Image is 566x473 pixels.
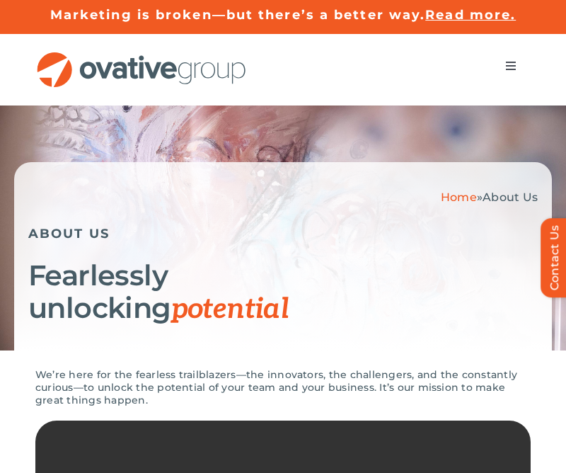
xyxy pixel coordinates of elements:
h1: Fearlessly unlocking [28,259,538,326]
span: » [441,190,538,204]
nav: Menu [491,52,531,80]
span: potential [171,292,289,326]
p: We’re here for the fearless trailblazers—the innovators, the challengers, and the constantly curi... [35,368,531,406]
span: About Us [483,190,538,204]
a: Marketing is broken—but there’s a better way. [50,7,426,23]
a: Home [441,190,477,204]
a: OG_Full_horizontal_RGB [35,50,248,64]
a: Read more. [425,7,516,23]
h5: ABOUT US [28,226,538,241]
